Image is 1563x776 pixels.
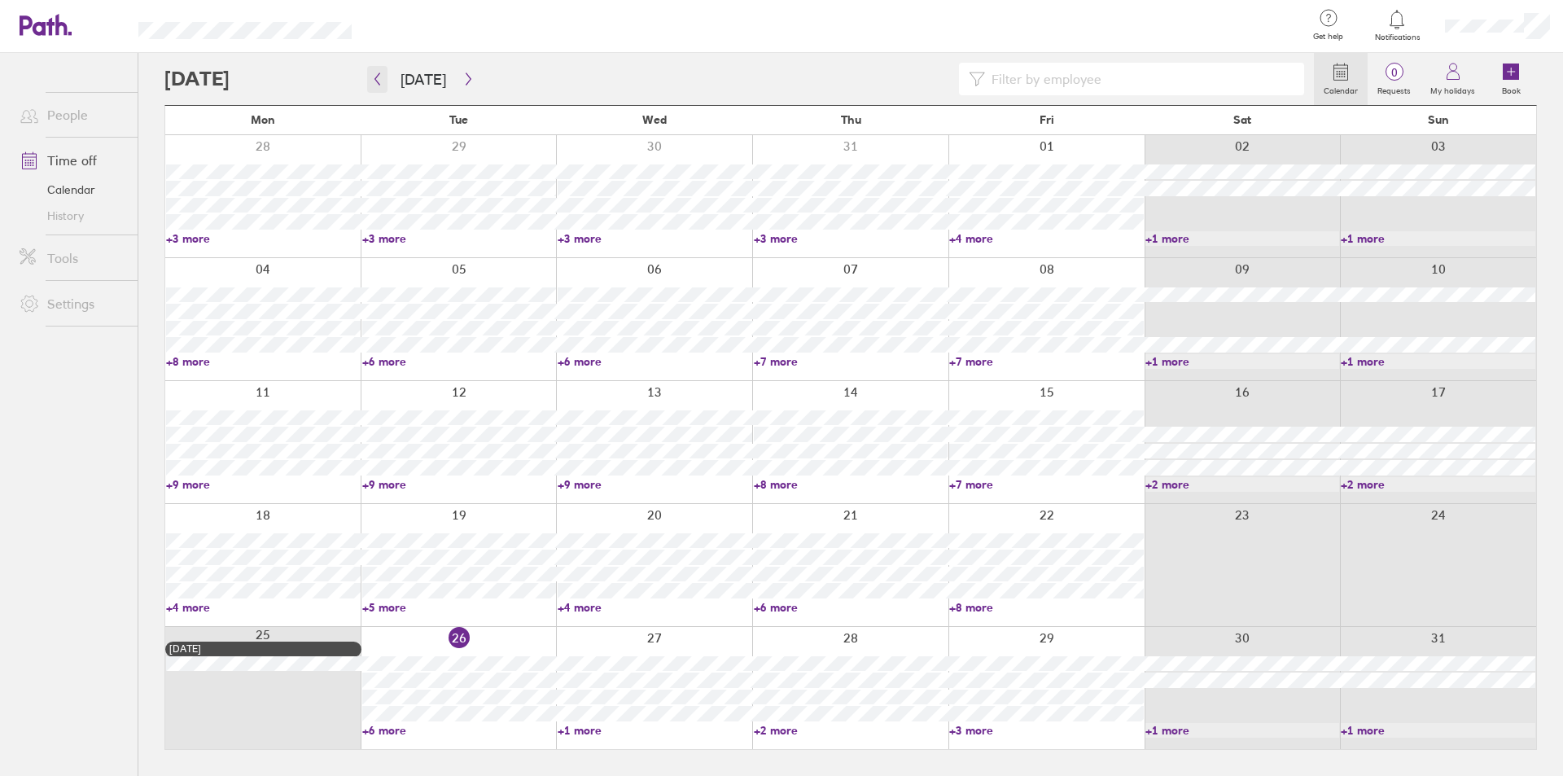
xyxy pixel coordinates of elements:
[362,723,557,738] a: +6 more
[558,354,752,369] a: +6 more
[169,643,357,655] div: [DATE]
[251,113,275,126] span: Mon
[754,600,948,615] a: +6 more
[166,231,361,246] a: +3 more
[1341,354,1535,369] a: +1 more
[558,477,752,492] a: +9 more
[166,600,361,615] a: +4 more
[1314,81,1368,96] label: Calendar
[7,144,138,177] a: Time off
[1421,81,1485,96] label: My holidays
[754,723,948,738] a: +2 more
[1485,53,1537,105] a: Book
[985,64,1294,94] input: Filter by employee
[387,66,459,93] button: [DATE]
[1302,32,1355,42] span: Get help
[166,477,361,492] a: +9 more
[1341,477,1535,492] a: +2 more
[1492,81,1530,96] label: Book
[449,113,468,126] span: Tue
[1040,113,1054,126] span: Fri
[7,287,138,320] a: Settings
[1368,66,1421,79] span: 0
[841,113,861,126] span: Thu
[362,354,557,369] a: +6 more
[166,354,361,369] a: +8 more
[949,600,1144,615] a: +8 more
[1145,231,1340,246] a: +1 more
[1371,8,1424,42] a: Notifications
[558,723,752,738] a: +1 more
[1233,113,1251,126] span: Sat
[362,477,557,492] a: +9 more
[1341,723,1535,738] a: +1 more
[949,231,1144,246] a: +4 more
[949,477,1144,492] a: +7 more
[1368,53,1421,105] a: 0Requests
[558,600,752,615] a: +4 more
[7,177,138,203] a: Calendar
[1371,33,1424,42] span: Notifications
[1145,723,1340,738] a: +1 more
[1314,53,1368,105] a: Calendar
[949,723,1144,738] a: +3 more
[754,354,948,369] a: +7 more
[1421,53,1485,105] a: My holidays
[7,203,138,229] a: History
[1428,113,1449,126] span: Sun
[1145,354,1340,369] a: +1 more
[642,113,667,126] span: Wed
[754,477,948,492] a: +8 more
[558,231,752,246] a: +3 more
[949,354,1144,369] a: +7 more
[1341,231,1535,246] a: +1 more
[754,231,948,246] a: +3 more
[362,231,557,246] a: +3 more
[362,600,557,615] a: +5 more
[7,99,138,131] a: People
[1368,81,1421,96] label: Requests
[7,242,138,274] a: Tools
[1145,477,1340,492] a: +2 more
